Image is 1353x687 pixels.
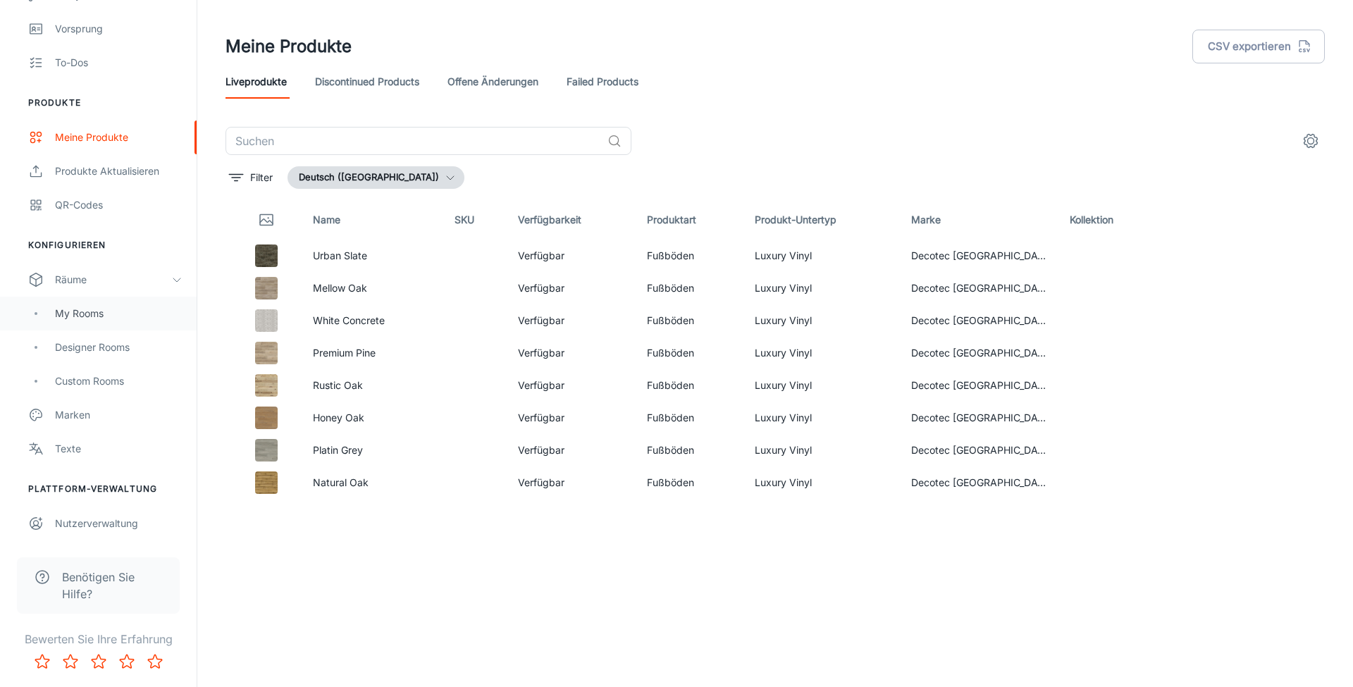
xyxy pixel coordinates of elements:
[507,402,636,434] td: Verfügbar
[443,200,507,240] th: SKU
[313,282,367,294] a: Mellow Oak
[1297,127,1325,155] button: settings
[1058,200,1166,240] th: Kollektion
[636,200,743,240] th: Produktart
[900,304,1058,337] td: Decotec [GEOGRAPHIC_DATA]
[302,200,443,240] th: Name
[743,272,900,304] td: Luxury Vinyl
[900,240,1058,272] td: Decotec [GEOGRAPHIC_DATA]
[567,65,638,99] a: Failed Products
[507,240,636,272] td: Verfügbar
[55,373,183,389] div: Custom Rooms
[55,21,183,37] div: Vorsprung
[55,163,183,179] div: Produkte aktualisieren
[55,272,171,287] div: Räume
[55,407,183,423] div: Marken
[743,402,900,434] td: Luxury Vinyl
[313,476,369,488] a: Natural Oak
[743,240,900,272] td: Luxury Vinyl
[225,166,276,189] button: filter
[507,337,636,369] td: Verfügbar
[900,337,1058,369] td: Decotec [GEOGRAPHIC_DATA]
[62,569,163,602] span: Benötigen Sie Hilfe?
[28,648,56,676] button: Rate 1 star
[900,434,1058,466] td: Decotec [GEOGRAPHIC_DATA]
[636,272,743,304] td: Fußböden
[313,444,363,456] a: Platin Grey
[141,648,169,676] button: Rate 5 star
[1192,30,1325,63] button: CSV exportieren
[113,648,141,676] button: Rate 4 star
[258,211,275,228] svg: Thumbnail
[636,466,743,499] td: Fußböden
[507,272,636,304] td: Verfügbar
[225,34,352,59] h1: Meine Produkte
[313,249,367,261] a: Urban Slate
[55,55,183,70] div: To-dos
[900,272,1058,304] td: Decotec [GEOGRAPHIC_DATA]
[288,166,464,189] button: Deutsch ([GEOGRAPHIC_DATA])
[507,304,636,337] td: Verfügbar
[313,379,363,391] a: Rustic Oak
[636,402,743,434] td: Fußböden
[11,631,185,648] p: Bewerten Sie Ihre Erfahrung
[55,197,183,213] div: QR-Codes
[636,304,743,337] td: Fußböden
[56,648,85,676] button: Rate 2 star
[447,65,538,99] a: offene Änderungen
[313,347,376,359] a: Premium Pine
[313,411,364,423] a: Honey Oak
[900,466,1058,499] td: Decotec [GEOGRAPHIC_DATA]
[743,200,900,240] th: Produkt-Untertyp
[636,337,743,369] td: Fußböden
[900,369,1058,402] td: Decotec [GEOGRAPHIC_DATA]
[55,306,183,321] div: My Rooms
[507,434,636,466] td: Verfügbar
[315,65,419,99] a: Discontinued Products
[636,434,743,466] td: Fußböden
[743,434,900,466] td: Luxury Vinyl
[900,402,1058,434] td: Decotec [GEOGRAPHIC_DATA]
[743,466,900,499] td: Luxury Vinyl
[225,127,602,155] input: Suchen
[313,314,385,326] a: White Concrete
[507,200,636,240] th: Verfügbarkeit
[743,304,900,337] td: Luxury Vinyl
[55,130,183,145] div: Meine Produkte
[507,466,636,499] td: Verfügbar
[636,369,743,402] td: Fußböden
[55,340,183,355] div: Designer Rooms
[900,200,1058,240] th: Marke
[55,441,183,457] div: Texte
[507,369,636,402] td: Verfügbar
[85,648,113,676] button: Rate 3 star
[636,240,743,272] td: Fußböden
[743,369,900,402] td: Luxury Vinyl
[225,65,287,99] a: Liveprodukte
[55,516,183,531] div: Nutzerverwaltung
[743,337,900,369] td: Luxury Vinyl
[250,170,273,185] p: Filter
